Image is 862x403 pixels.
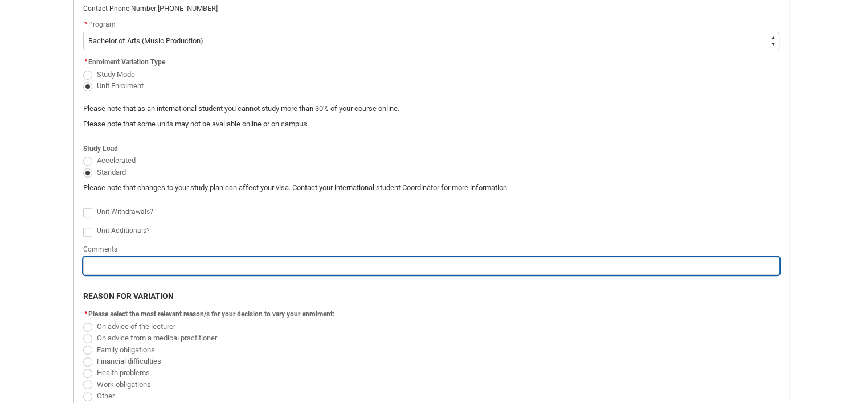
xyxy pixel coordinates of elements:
[83,5,158,13] span: Contact Phone Number:
[97,208,153,216] span: Unit Withdrawals?
[97,81,144,90] span: Unit Enrolment
[84,20,87,28] abbr: required
[97,168,126,176] span: Standard
[88,58,165,66] span: Enrolment Variation Type
[97,368,150,377] span: Health problems
[97,357,161,365] span: Financial difficulties
[83,291,174,301] b: REASON FOR VARIATION
[97,380,151,389] span: Work obligations
[83,145,118,153] span: Study Load
[83,182,779,194] p: Please note that changes to your study plan can affect your visa. Contact your international stud...
[88,20,116,28] span: Program
[83,245,117,253] span: Comments
[83,103,602,114] p: Please note that as an international student you cannot study more than 30% of your course online.
[97,322,175,331] span: On advice of the lecturer
[97,156,136,165] span: Accelerated
[158,4,218,13] span: [PHONE_NUMBER]
[88,310,334,318] span: Please select the most relevant reason/s for your decision to vary your enrolment:
[84,310,87,318] abbr: required
[97,346,155,354] span: Family obligations
[97,227,150,235] span: Unit Additionals?
[84,58,87,66] abbr: required
[97,70,135,79] span: Study Mode
[97,392,115,400] span: Other
[83,118,602,130] p: Please note that some units may not be available online or on campus.
[97,334,217,342] span: On advice from a medical practitioner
